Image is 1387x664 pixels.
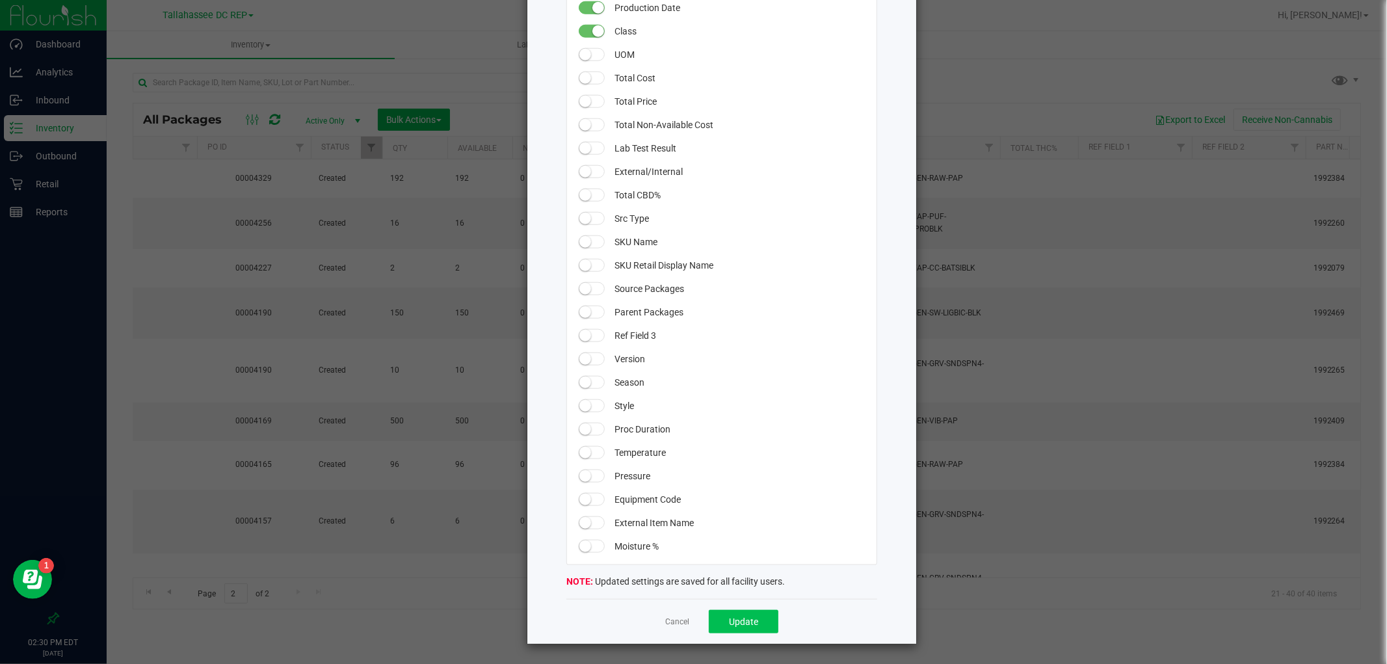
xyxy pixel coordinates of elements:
button: Update [709,610,778,633]
span: External/Internal [614,160,864,183]
span: SKU Retail Display Name [614,254,864,277]
span: Total Price [614,90,864,113]
span: Updated settings are saved for all facility users. [566,576,785,587]
span: Ref Field 3 [614,324,864,347]
span: Class [614,20,864,43]
span: Season [614,371,864,394]
span: Parent Packages [614,300,864,324]
span: Source Packages [614,277,864,300]
span: Src Type [614,207,864,230]
span: Total Non-Available Cost [614,113,864,137]
span: Style [614,394,864,418]
span: SKU Name [614,230,864,254]
span: Moisture % [614,535,864,558]
span: Total CBD% [614,183,864,207]
span: Proc Duration [614,418,864,441]
span: Lab Test Result [614,137,864,160]
span: Temperature [614,441,864,464]
span: Total Cost [614,66,864,90]
span: Pressure [614,464,864,488]
span: External Item Name [614,511,864,535]
span: Version [614,347,864,371]
a: Cancel [665,617,689,628]
span: Update [729,617,758,627]
iframe: Resource center unread badge [38,558,54,574]
span: UOM [614,43,864,66]
span: Equipment Code [614,488,864,511]
iframe: Resource center [13,560,52,599]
